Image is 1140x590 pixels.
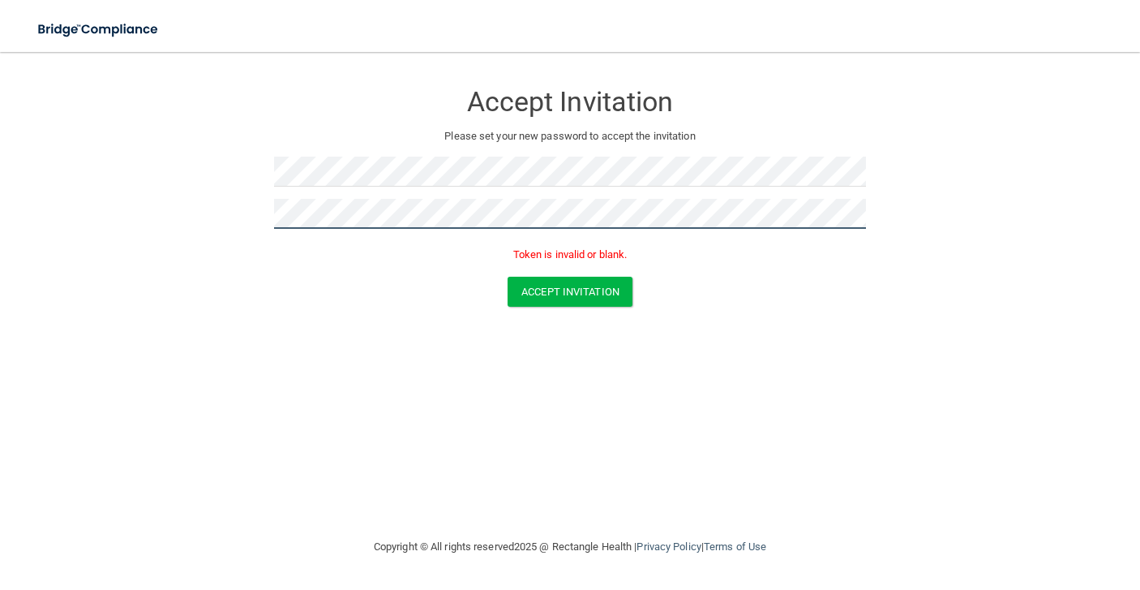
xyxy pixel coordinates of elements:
p: Please set your new password to accept the invitation [286,127,854,146]
img: bridge_compliance_login_screen.278c3ca4.svg [24,13,174,46]
a: Terms of Use [704,540,766,553]
button: Accept Invitation [508,277,632,307]
p: Token is invalid or blank. [274,245,866,265]
iframe: Drift Widget Chat Controller [859,485,1121,550]
a: Privacy Policy [636,540,701,553]
div: Copyright © All rights reserved 2025 @ Rectangle Health | | [274,521,866,573]
h3: Accept Invitation [274,87,866,117]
